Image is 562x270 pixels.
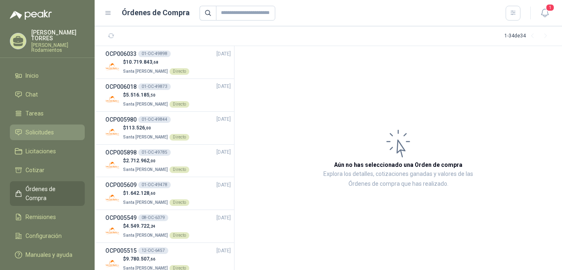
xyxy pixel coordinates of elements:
a: Chat [10,87,85,102]
div: Directo [170,232,189,239]
span: Santa [PERSON_NAME] [123,102,168,106]
h3: OCP005609 [105,180,137,189]
div: 1 - 34 de 34 [504,30,552,43]
span: ,60 [149,191,156,196]
span: Santa [PERSON_NAME] [123,135,168,139]
span: ,68 [152,60,158,65]
span: [DATE] [216,181,231,189]
div: Directo [170,68,189,75]
span: Cotizar [26,166,44,175]
h3: Aún no has seleccionado una Orden de compra [334,160,462,169]
div: 01-OC-49478 [138,182,171,188]
span: ,50 [149,93,156,97]
span: ,24 [149,224,156,228]
span: Chat [26,90,38,99]
span: Remisiones [26,212,56,222]
span: Licitaciones [26,147,56,156]
div: 01-OC-49873 [138,83,171,90]
img: Company Logo [105,224,120,238]
a: Cotizar [10,162,85,178]
span: [DATE] [216,115,231,123]
span: ,66 [149,257,156,261]
div: Directo [170,166,189,173]
a: Manuales y ayuda [10,247,85,263]
p: Explora los detalles, cotizaciones ganadas y valores de las Órdenes de compra que has realizado. [317,169,480,189]
span: 5.516.185 [126,92,156,98]
span: 4.549.722 [126,223,156,229]
div: 01-OC-49844 [138,116,171,123]
span: 1 [546,4,555,12]
a: Remisiones [10,209,85,225]
button: 1 [537,6,552,21]
span: 10.719.843 [126,59,158,65]
a: OCP00601801-OC-49873[DATE] Company Logo$5.516.185,50Santa [PERSON_NAME]Directo [105,82,231,108]
p: $ [123,222,189,230]
span: 1.642.128 [126,190,156,196]
div: Directo [170,134,189,141]
div: 12-OC-6457 [138,247,168,254]
a: Tareas [10,106,85,121]
a: Órdenes de Compra [10,181,85,206]
div: 08-OC-6379 [138,215,168,221]
a: Licitaciones [10,143,85,159]
span: Manuales y ayuda [26,250,72,259]
img: Company Logo [105,92,120,107]
a: Configuración [10,228,85,244]
span: [DATE] [216,247,231,255]
h3: OCP005549 [105,213,137,222]
p: [PERSON_NAME] Rodamientos [31,43,85,53]
span: Configuración [26,231,62,240]
span: ,00 [145,126,151,130]
a: Solicitudes [10,125,85,140]
div: Directo [170,101,189,108]
p: $ [123,58,189,66]
h3: OCP006018 [105,82,137,91]
img: Company Logo [105,60,120,74]
span: Tareas [26,109,44,118]
span: Órdenes de Compra [26,185,77,203]
img: Logo peakr [10,10,52,20]
p: [PERSON_NAME] TORRES [31,30,85,41]
span: Santa [PERSON_NAME] [123,69,168,74]
p: $ [123,91,189,99]
span: [DATE] [216,214,231,222]
a: OCP00554908-OC-6379[DATE] Company Logo$4.549.722,24Santa [PERSON_NAME]Directo [105,213,231,239]
img: Company Logo [105,191,120,205]
span: [DATE] [216,83,231,90]
span: [DATE] [216,148,231,156]
img: Company Logo [105,158,120,172]
h3: OCP005515 [105,246,137,255]
h1: Órdenes de Compra [122,7,190,18]
span: ,00 [149,159,156,163]
a: OCP00598001-OC-49844[DATE] Company Logo$113.526,00Santa [PERSON_NAME]Directo [105,115,231,141]
a: OCP00560901-OC-49478[DATE] Company Logo$1.642.128,60Santa [PERSON_NAME]Directo [105,180,231,206]
a: OCP00603301-OC-49898[DATE] Company Logo$10.719.843,68Santa [PERSON_NAME]Directo [105,49,231,75]
p: $ [123,157,189,165]
p: $ [123,255,189,263]
img: Company Logo [105,125,120,140]
p: $ [123,189,189,197]
span: Santa [PERSON_NAME] [123,200,168,205]
span: 2.712.962 [126,158,156,164]
a: Inicio [10,68,85,83]
div: 01-OC-49898 [138,51,171,57]
span: 113.526 [126,125,151,131]
p: $ [123,124,189,132]
span: Santa [PERSON_NAME] [123,233,168,238]
div: Directo [170,199,189,206]
span: 9.780.507 [126,256,156,262]
h3: OCP005980 [105,115,137,124]
span: Solicitudes [26,128,54,137]
a: OCP00589801-OC-49785[DATE] Company Logo$2.712.962,00Santa [PERSON_NAME]Directo [105,148,231,174]
span: Inicio [26,71,39,80]
h3: OCP005898 [105,148,137,157]
span: [DATE] [216,50,231,58]
h3: OCP006033 [105,49,137,58]
span: Santa [PERSON_NAME] [123,167,168,172]
div: 01-OC-49785 [138,149,171,156]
